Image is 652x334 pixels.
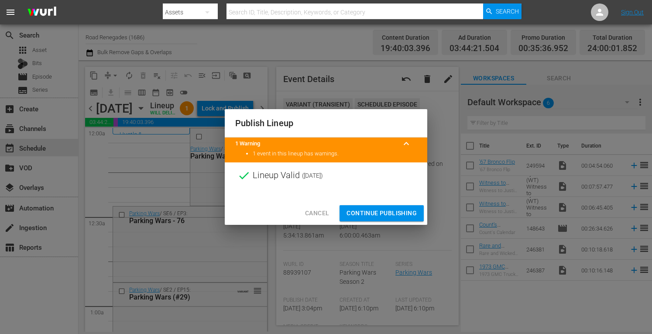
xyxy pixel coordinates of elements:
button: Cancel [298,205,336,221]
span: ( [DATE] ) [302,169,323,182]
button: Continue Publishing [340,205,424,221]
span: menu [5,7,16,17]
span: Continue Publishing [347,208,417,219]
li: 1 event in this lineup has warnings. [253,150,417,158]
a: Sign Out [621,9,644,16]
span: Search [496,3,519,19]
title: 1 Warning [235,140,396,148]
span: keyboard_arrow_up [401,138,412,149]
div: Lineup Valid [225,162,427,189]
h2: Publish Lineup [235,116,417,130]
img: ans4CAIJ8jUAAAAAAAAAAAAAAAAAAAAAAAAgQb4GAAAAAAAAAAAAAAAAAAAAAAAAJMjXAAAAAAAAAAAAAAAAAAAAAAAAgAT5G... [21,2,63,23]
span: Cancel [305,208,329,219]
button: keyboard_arrow_up [396,133,417,154]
